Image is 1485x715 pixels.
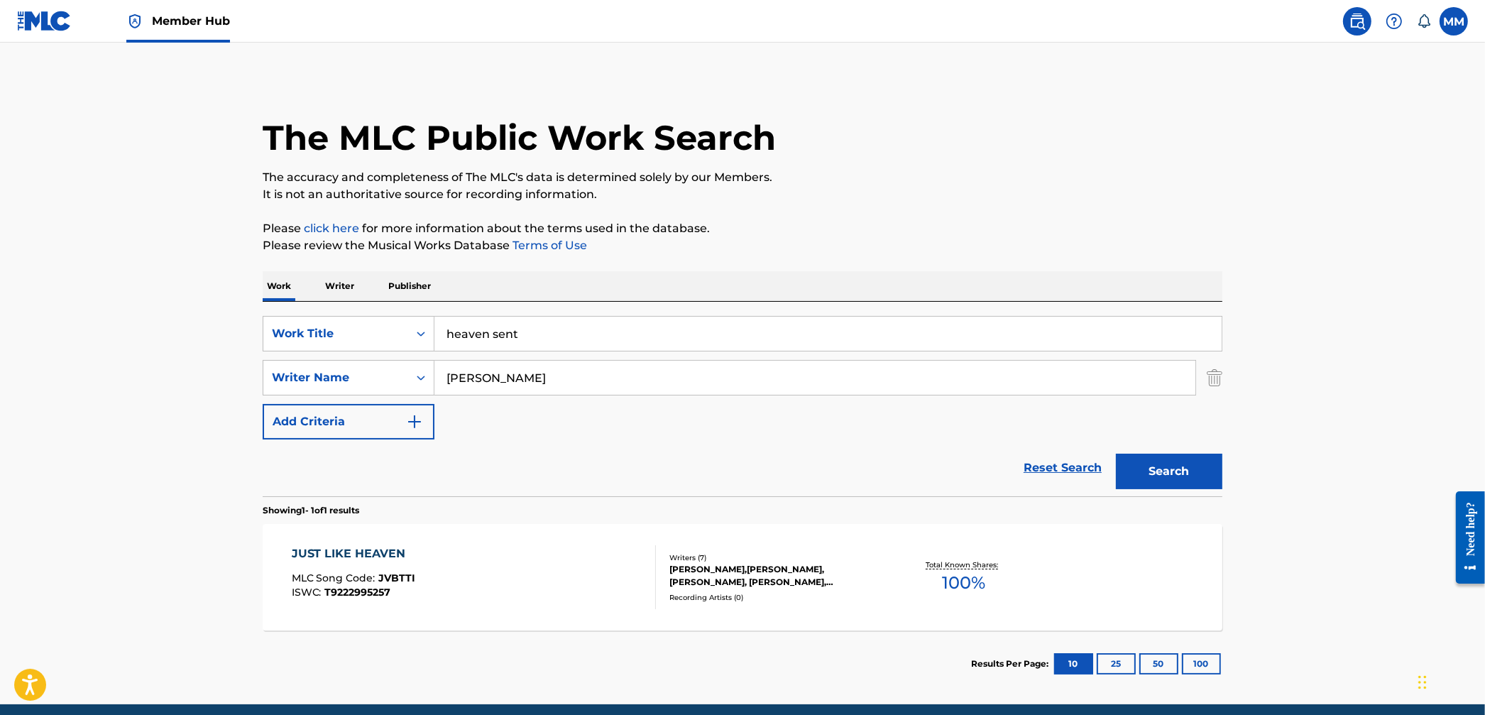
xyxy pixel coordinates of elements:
[272,325,400,342] div: Work Title
[1440,7,1468,36] div: User Menu
[263,169,1222,186] p: The accuracy and completeness of The MLC's data is determined solely by our Members.
[152,13,230,29] span: Member Hub
[126,13,143,30] img: Top Rightsholder
[926,560,1002,570] p: Total Known Shares:
[263,404,434,440] button: Add Criteria
[384,271,435,301] p: Publisher
[263,116,776,159] h1: The MLC Public Work Search
[304,222,359,235] a: click here
[971,657,1052,670] p: Results Per Page:
[263,271,295,301] p: Work
[1445,480,1485,594] iframe: Resource Center
[263,504,359,517] p: Showing 1 - 1 of 1 results
[263,237,1222,254] p: Please review the Musical Works Database
[669,563,884,589] div: [PERSON_NAME],[PERSON_NAME], [PERSON_NAME], [PERSON_NAME],[PERSON_NAME],[PERSON_NAME],[PERSON_NAM...
[1343,7,1371,36] a: Public Search
[1017,452,1109,484] a: Reset Search
[263,524,1222,631] a: JUST LIKE HEAVENMLC Song Code:JVBTTIISWC:T9222995257Writers (7)[PERSON_NAME],[PERSON_NAME], [PERS...
[272,369,400,386] div: Writer Name
[942,570,985,596] span: 100 %
[321,271,358,301] p: Writer
[406,413,423,430] img: 9d2ae6d4665cec9f34b9.svg
[1054,653,1093,675] button: 10
[1182,653,1221,675] button: 100
[1116,454,1222,489] button: Search
[292,572,379,584] span: MLC Song Code :
[263,316,1222,496] form: Search Form
[1380,7,1408,36] div: Help
[1349,13,1366,30] img: search
[379,572,416,584] span: JVBTTI
[1139,653,1178,675] button: 50
[292,545,416,562] div: JUST LIKE HEAVEN
[263,186,1222,203] p: It is not an authoritative source for recording information.
[1386,13,1403,30] img: help
[1207,360,1222,395] img: Delete Criterion
[669,592,884,603] div: Recording Artists ( 0 )
[292,586,325,599] span: ISWC :
[17,11,72,31] img: MLC Logo
[1414,647,1485,715] iframe: Chat Widget
[263,220,1222,237] p: Please for more information about the terms used in the database.
[510,239,587,252] a: Terms of Use
[325,586,391,599] span: T9222995257
[1418,661,1427,704] div: Drag
[1097,653,1136,675] button: 25
[669,552,884,563] div: Writers ( 7 )
[1417,14,1431,28] div: Notifications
